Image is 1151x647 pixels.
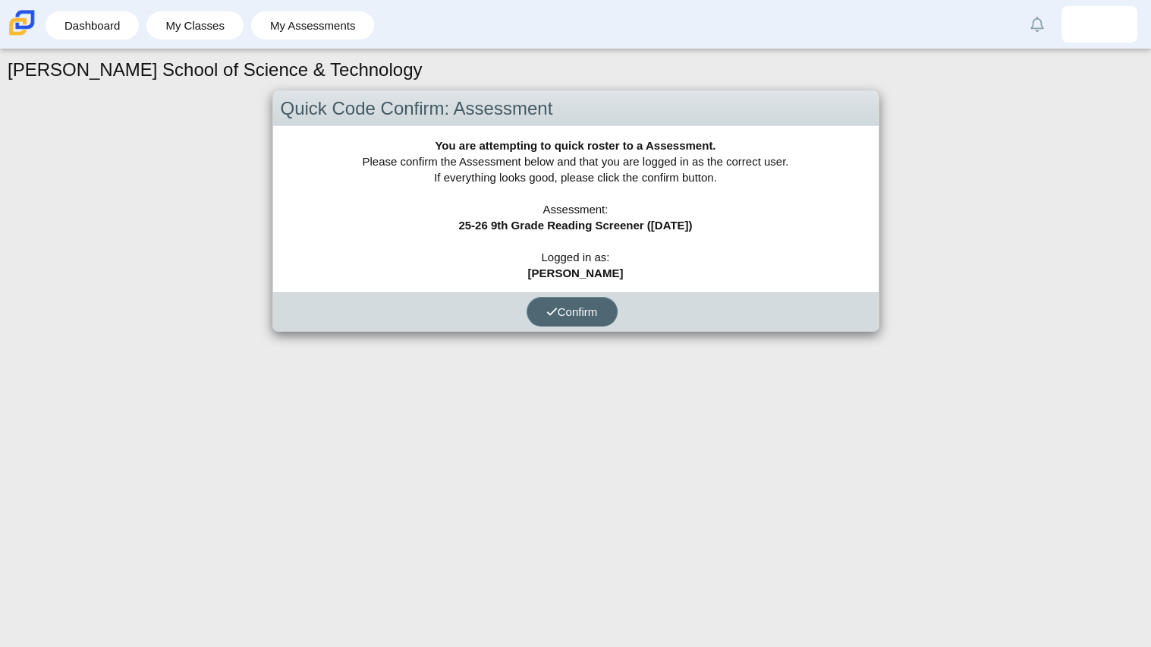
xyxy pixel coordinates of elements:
a: Alerts [1020,8,1054,41]
span: Confirm [546,305,598,318]
img: michael.peyton.pGusJU [1087,12,1112,36]
a: michael.peyton.pGusJU [1061,6,1137,43]
div: Please confirm the Assessment below and that you are logged in as the correct user. If everything... [273,126,879,292]
a: My Classes [154,11,236,39]
b: [PERSON_NAME] [528,267,624,279]
img: Carmen School of Science & Technology [6,7,38,39]
b: You are attempting to quick roster to a Assessment. [435,139,715,152]
a: Carmen School of Science & Technology [6,28,38,41]
a: Dashboard [53,11,131,39]
button: Confirm [527,297,618,327]
div: Quick Code Confirm: Assessment [273,91,879,127]
b: 25-26 9th Grade Reading Screener ([DATE]) [458,219,692,232]
h1: [PERSON_NAME] School of Science & Technology [8,57,423,83]
a: My Assessments [259,11,367,39]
